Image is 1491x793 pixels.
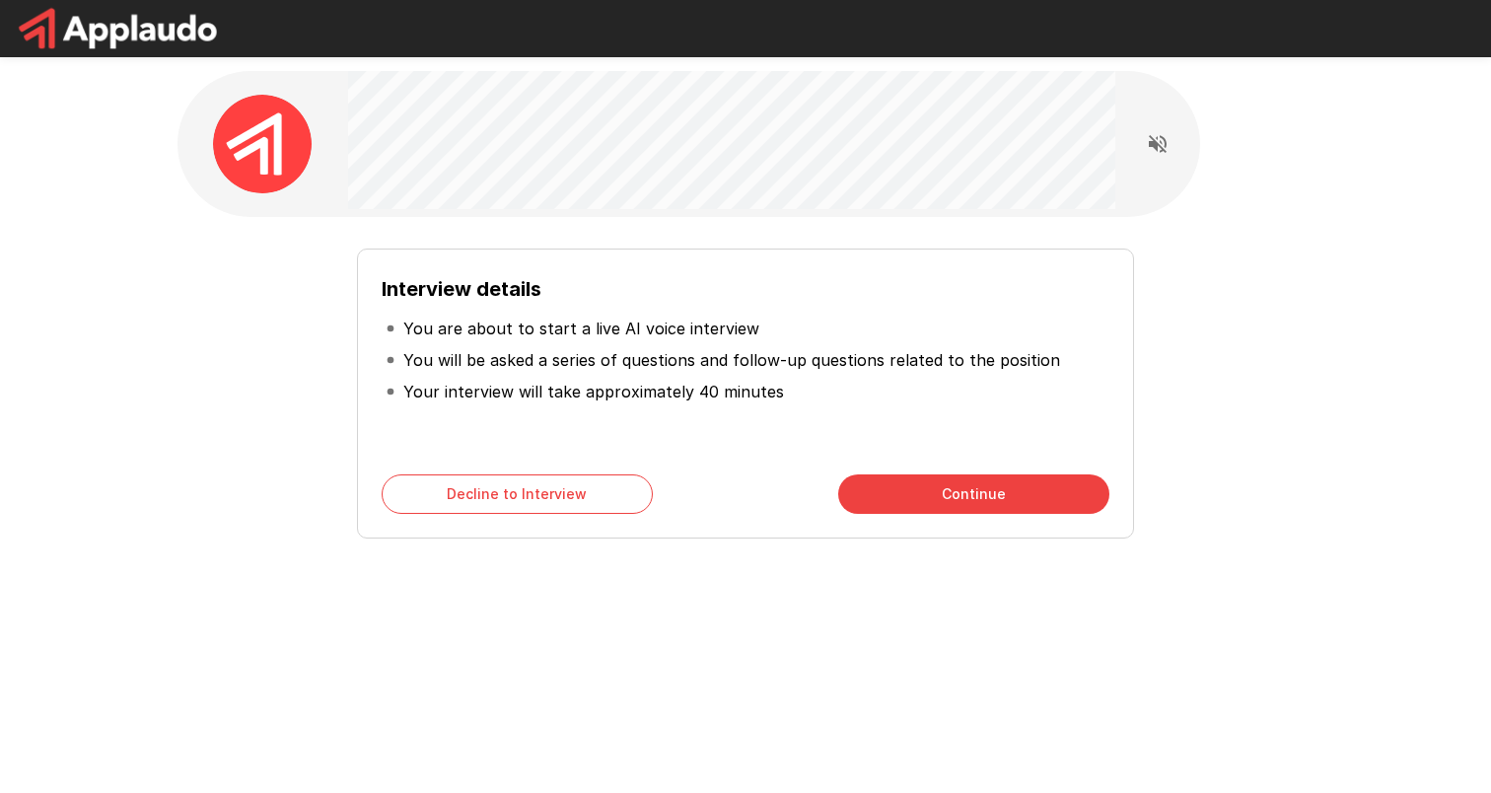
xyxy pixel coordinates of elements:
p: You will be asked a series of questions and follow-up questions related to the position [403,348,1060,372]
b: Interview details [382,277,541,301]
button: Decline to Interview [382,474,653,514]
p: You are about to start a live AI voice interview [403,317,759,340]
button: Read questions aloud [1138,124,1177,164]
p: Your interview will take approximately 40 minutes [403,380,784,403]
button: Continue [838,474,1109,514]
img: applaudo_avatar.png [213,95,312,193]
